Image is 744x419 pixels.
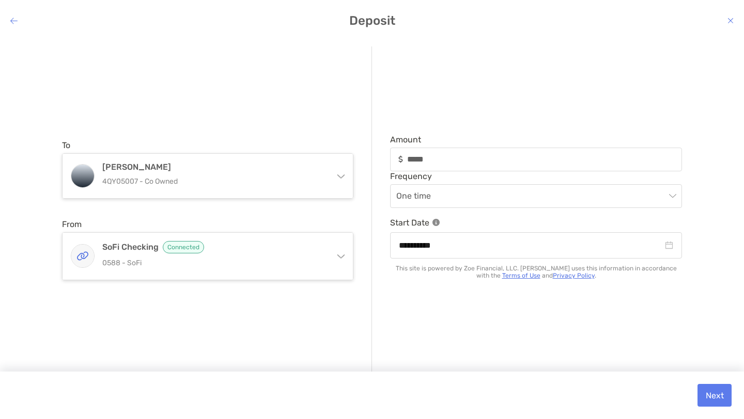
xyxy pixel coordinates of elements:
input: Amountinput icon [407,155,681,164]
a: Terms of Use [502,272,540,279]
img: input icon [398,155,403,163]
img: Information Icon [432,219,440,226]
img: Olivia UTMA [71,165,94,187]
h4: [PERSON_NAME] [102,162,326,172]
p: 0588 - SoFi [102,256,326,269]
p: Start Date [390,216,682,229]
button: Next [698,384,732,407]
span: Amount [390,135,682,144]
span: Connected [163,241,204,253]
p: This site is powered by Zoe Financial, LLC. [PERSON_NAME] uses this information in accordance wit... [390,265,682,279]
label: From [62,219,82,229]
label: To [62,140,70,150]
p: 4QY05007 - Co Owned [102,175,326,188]
a: Privacy Policy [553,272,595,279]
h4: SoFi Checking [102,241,326,253]
img: SoFi Checking [71,245,94,267]
span: Frequency [390,171,682,181]
span: One time [396,185,676,207]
